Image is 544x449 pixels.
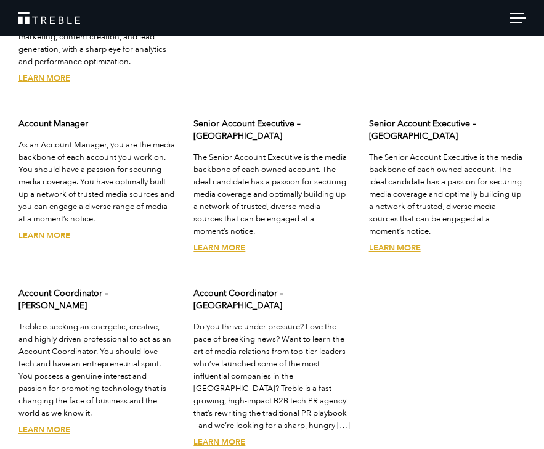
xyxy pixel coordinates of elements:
[18,118,175,130] h3: Account Manager
[193,437,245,448] a: Account Coordinator – San Francisco
[18,287,175,312] h3: Account Coordinator – [PERSON_NAME]
[193,151,350,237] p: The Senior Account Executive is the media backbone of each owned account. The ideal candidate has...
[18,73,70,84] a: Marketing Manager
[369,118,526,142] h3: Senior Account Executive – [GEOGRAPHIC_DATA]
[18,424,70,435] a: Account Coordinator – Austin
[193,118,350,142] h3: Senior Account Executive – [GEOGRAPHIC_DATA]
[369,242,421,253] a: Senior Account Executive – Austin
[193,242,245,253] a: Senior Account Executive – San Francisco Bay Area
[18,12,526,24] a: Treble Homepage
[18,139,175,225] p: As an Account Manager, you are the media backbone of each account you work on. You should have a ...
[193,321,350,432] p: Do you thrive under pressure? Love the pace of breaking news? Want to learn the art of media rela...
[369,151,526,237] p: The Senior Account Executive is the media backbone of each owned account. The ideal candidate has...
[18,321,175,419] p: Treble is seeking an energetic, creative, and highly driven professional to act as an Account Coo...
[18,230,70,241] a: Account Manager
[193,287,350,312] h3: Account Coordinator – [GEOGRAPHIC_DATA]
[18,12,80,24] img: Treble logo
